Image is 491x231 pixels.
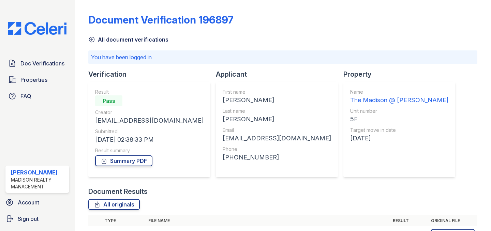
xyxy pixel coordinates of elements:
div: Target move in date [350,127,448,134]
img: CE_Logo_Blue-a8612792a0a2168367f1c8372b55b34899dd931a85d93a1a3d3e32e68fde9ad4.png [3,22,72,35]
span: Sign out [18,215,39,223]
a: Account [3,196,72,209]
a: Summary PDF [95,155,152,166]
div: [EMAIL_ADDRESS][DOMAIN_NAME] [223,134,331,143]
div: Property [343,70,461,79]
div: Name [350,89,448,95]
th: File name [146,215,390,226]
a: All document verifications [88,35,168,44]
div: [PERSON_NAME] [223,95,331,105]
div: Document Results [88,187,148,196]
div: Creator [95,109,204,116]
a: Name The Madison @ [PERSON_NAME] [350,89,448,105]
div: Result summary [95,147,204,154]
span: Properties [20,76,47,84]
a: Properties [5,73,69,87]
a: Doc Verifications [5,57,69,70]
th: Type [102,215,146,226]
p: You have been logged in [91,53,475,61]
div: Verification [88,70,216,79]
div: Last name [223,108,331,114]
div: Document Verification 196897 [88,14,234,26]
div: [PERSON_NAME] [11,168,66,176]
div: The Madison @ [PERSON_NAME] [350,95,448,105]
span: FAQ [20,92,31,100]
div: [PHONE_NUMBER] [223,153,331,162]
div: Applicant [216,70,343,79]
a: Sign out [3,212,72,226]
a: All originals [88,199,140,210]
div: Submitted [95,128,204,135]
div: [PERSON_NAME] [223,114,331,124]
div: Unit number [350,108,448,114]
div: [EMAIL_ADDRESS][DOMAIN_NAME] [95,116,204,125]
th: Original file [428,215,477,226]
div: Pass [95,95,122,106]
div: First name [223,89,331,95]
a: FAQ [5,89,69,103]
div: 5F [350,114,448,124]
th: Result [390,215,428,226]
div: Madison Realty Management [11,176,66,190]
div: Email [223,127,331,134]
span: Doc Verifications [20,59,64,67]
div: [DATE] [350,134,448,143]
div: Phone [223,146,331,153]
div: [DATE] 02:38:33 PM [95,135,204,144]
span: Account [18,198,39,206]
div: Result [95,89,204,95]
